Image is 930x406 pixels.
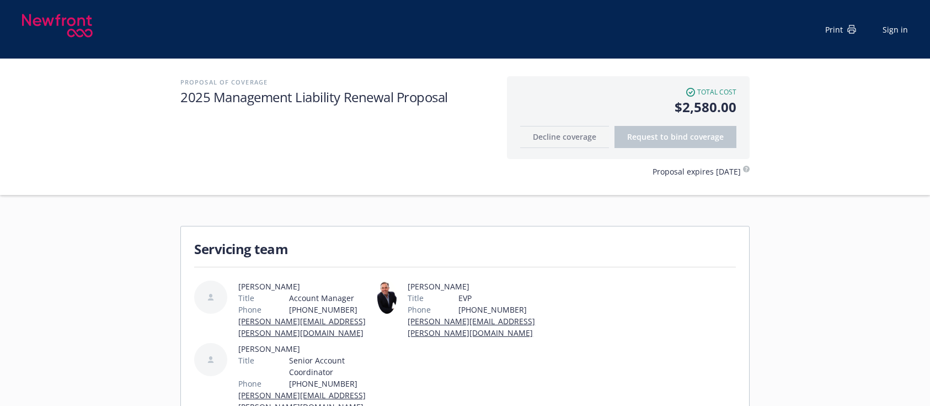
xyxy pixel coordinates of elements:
span: [PERSON_NAME] [238,343,373,355]
span: [PHONE_NUMBER] [458,304,556,315]
a: [PERSON_NAME][EMAIL_ADDRESS][PERSON_NAME][DOMAIN_NAME] [238,316,366,338]
a: [PERSON_NAME][EMAIL_ADDRESS][PERSON_NAME][DOMAIN_NAME] [408,316,535,338]
img: employee photo [377,281,397,314]
button: Decline coverage [520,126,609,148]
span: Phone [238,304,261,315]
a: Sign in [883,24,908,35]
span: $2,580.00 [520,97,736,117]
span: Proposal expires [DATE] [653,166,741,177]
span: [PERSON_NAME] [238,281,373,292]
span: Account Manager [289,292,373,304]
span: coverage [690,131,724,142]
span: [PHONE_NUMBER] [289,378,373,389]
span: Title [238,355,254,366]
span: Title [408,292,424,304]
h2: Proposal of coverage [180,76,496,88]
div: Print [825,24,856,35]
span: [PERSON_NAME] [408,281,556,292]
span: Phone [238,378,261,389]
span: EVP [458,292,556,304]
span: Total cost [697,87,736,97]
span: Request to bind [627,131,724,142]
button: Request to bindcoverage [614,126,736,148]
span: Phone [408,304,431,315]
span: Senior Account Coordinator [289,355,373,378]
span: Decline coverage [533,131,596,142]
h1: 2025 Management Liability Renewal Proposal [180,88,496,106]
span: Title [238,292,254,304]
h1: Servicing team [194,240,736,258]
span: [PHONE_NUMBER] [289,304,373,315]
